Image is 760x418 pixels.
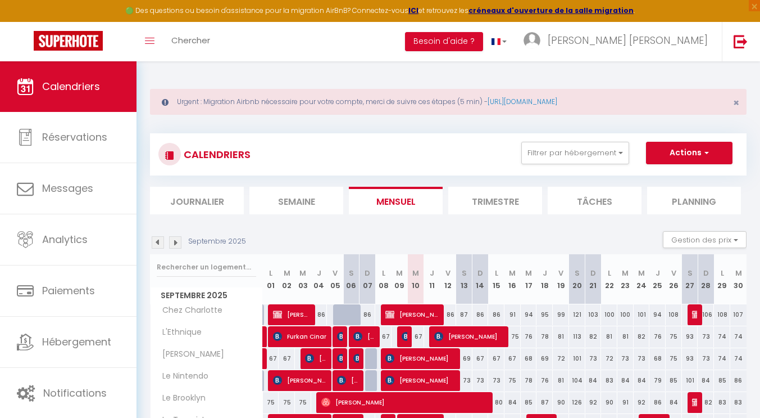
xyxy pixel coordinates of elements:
[663,231,747,248] button: Gestion des prix
[617,370,634,391] div: 84
[714,254,730,304] th: 29
[408,326,424,347] div: 67
[634,326,650,347] div: 82
[488,254,504,304] th: 15
[601,392,617,413] div: 90
[495,268,498,278] abbr: L
[601,326,617,347] div: 81
[279,348,295,369] div: 67
[440,304,456,325] div: 86
[666,304,682,325] div: 108
[617,254,634,304] th: 23
[543,268,547,278] abbr: J
[525,268,532,278] abbr: M
[353,326,375,347] span: [PERSON_NAME]
[333,268,338,278] abbr: V
[151,287,262,304] span: Septembre 2025
[462,268,467,278] abbr: S
[477,268,483,278] abbr: D
[558,268,563,278] abbr: V
[311,304,327,325] div: 86
[42,335,111,349] span: Hébergement
[424,254,440,304] th: 11
[34,31,103,51] img: Super Booking
[456,254,472,304] th: 13
[504,304,521,325] div: 91
[488,392,504,413] div: 80
[349,187,443,214] li: Mensuel
[585,348,602,369] div: 73
[305,348,327,369] span: [PERSON_NAME]
[730,348,747,369] div: 74
[408,6,418,15] strong: ICI
[42,79,100,93] span: Calendriers
[504,254,521,304] th: 16
[42,284,95,298] span: Paiements
[649,370,666,391] div: 79
[698,254,714,304] th: 28
[385,348,456,369] span: [PERSON_NAME]
[617,326,634,347] div: 81
[585,392,602,413] div: 92
[617,348,634,369] div: 73
[585,370,602,391] div: 84
[515,22,722,61] a: ... [PERSON_NAME] [PERSON_NAME]
[263,392,279,413] div: 75
[634,348,650,369] div: 73
[521,304,537,325] div: 94
[402,326,407,347] span: [PERSON_NAME]
[42,232,88,246] span: Analytics
[521,392,537,413] div: 85
[163,22,219,61] a: Chercher
[375,254,392,304] th: 08
[521,142,629,164] button: Filtrer par hébergement
[408,254,424,304] th: 10
[536,254,553,304] th: 18
[385,304,440,325] span: [PERSON_NAME]
[504,326,521,347] div: 75
[548,33,708,47] span: [PERSON_NAME] [PERSON_NAME]
[521,348,537,369] div: 68
[733,98,739,108] button: Close
[521,370,537,391] div: 78
[698,304,714,325] div: 106
[703,268,709,278] abbr: D
[730,370,747,391] div: 86
[524,32,540,49] img: ...
[569,304,585,325] div: 121
[622,268,629,278] abbr: M
[521,254,537,304] th: 17
[468,6,634,15] strong: créneaux d'ouverture de la salle migration
[273,326,327,347] span: Furkan Cinar
[601,304,617,325] div: 100
[299,268,306,278] abbr: M
[688,268,693,278] abbr: S
[569,348,585,369] div: 101
[569,326,585,347] div: 113
[181,142,251,167] h3: CALENDRIERS
[521,326,537,347] div: 76
[569,254,585,304] th: 20
[349,268,354,278] abbr: S
[714,348,730,369] div: 74
[150,89,747,115] div: Urgent : Migration Airbnb nécessaire pour votre compte, merci de suivre ces étapes (5 min) -
[698,392,714,413] div: 82
[434,326,505,347] span: [PERSON_NAME]
[553,304,569,325] div: 99
[733,96,739,110] span: ×
[698,326,714,347] div: 73
[337,370,359,391] span: [PERSON_NAME]
[472,304,489,325] div: 86
[396,268,403,278] abbr: M
[682,348,698,369] div: 93
[682,326,698,347] div: 93
[150,187,244,214] li: Journalier
[671,268,676,278] abbr: V
[553,326,569,347] div: 81
[359,254,376,304] th: 07
[649,392,666,413] div: 86
[692,392,698,413] span: [PERSON_NAME]
[585,326,602,347] div: 82
[585,304,602,325] div: 103
[456,304,472,325] div: 87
